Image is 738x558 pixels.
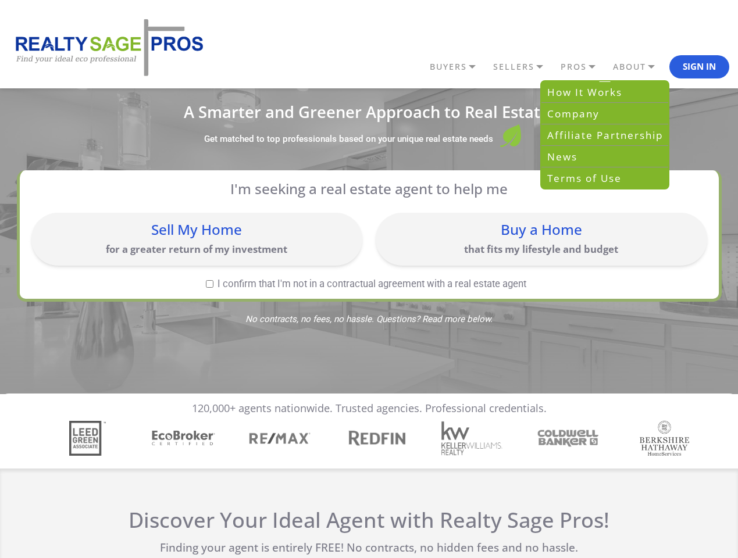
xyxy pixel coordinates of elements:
[343,427,409,449] img: Sponsor Logo: Redfin
[540,80,669,189] div: BUYERS
[37,223,356,237] div: Sell My Home
[349,427,411,449] div: 4 / 7
[382,242,701,256] p: that fits my lifestyle and budget
[47,180,691,197] p: I'm seeking a real estate agent to help me
[541,103,668,124] a: Company
[541,167,668,188] a: Terms of Use
[610,57,669,77] a: ABOUT
[535,427,602,449] img: Sponsor Logo: Coldwell Banker
[248,421,311,456] img: Sponsor Logo: Remax
[9,17,206,78] img: REALTY SAGE PROS
[157,428,219,448] div: 2 / 7
[637,421,700,456] div: 7 / 7
[31,279,701,289] label: I confirm that I'm not in a contractual agreement with a real estate agent
[150,428,217,448] img: Sponsor Logo: Ecobroker
[382,223,701,237] div: Buy a Home
[253,421,315,456] div: 3 / 7
[69,421,106,456] img: Sponsor Logo: Leed Green Associate
[541,427,604,449] div: 6 / 7
[640,421,690,456] img: Sponsor Logo: Berkshire Hathaway
[206,280,213,288] input: I confirm that I'm not in a contractual agreement with a real estate agent
[490,57,558,77] a: SELLERS
[541,146,668,167] a: News
[37,242,356,256] p: for a greater return of my investment
[17,315,722,324] span: No contracts, no fees, no hassle. Questions? Read more below.
[445,421,508,456] div: 5 / 7
[669,55,729,78] button: Sign In
[60,421,123,456] div: 1 / 7
[541,81,668,103] a: How It Works
[427,57,490,77] a: BUYERS
[17,104,722,120] h1: A Smarter and Greener Approach to Real Estate.
[126,541,612,555] p: Finding your agent is entirely FREE! No contracts, no hidden fees and no hassle.
[126,507,612,532] h2: Discover Your Ideal Agent with Realty Sage Pros!
[192,402,547,415] p: 120,000+ agents nationwide. Trusted agencies. Professional credentials.
[204,134,493,145] label: Get matched to top professionals based on your unique real estate needs
[541,124,668,146] a: Affiliate Partnership
[441,421,503,456] img: Sponsor Logo: Keller Williams Realty
[558,57,610,77] a: PROS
